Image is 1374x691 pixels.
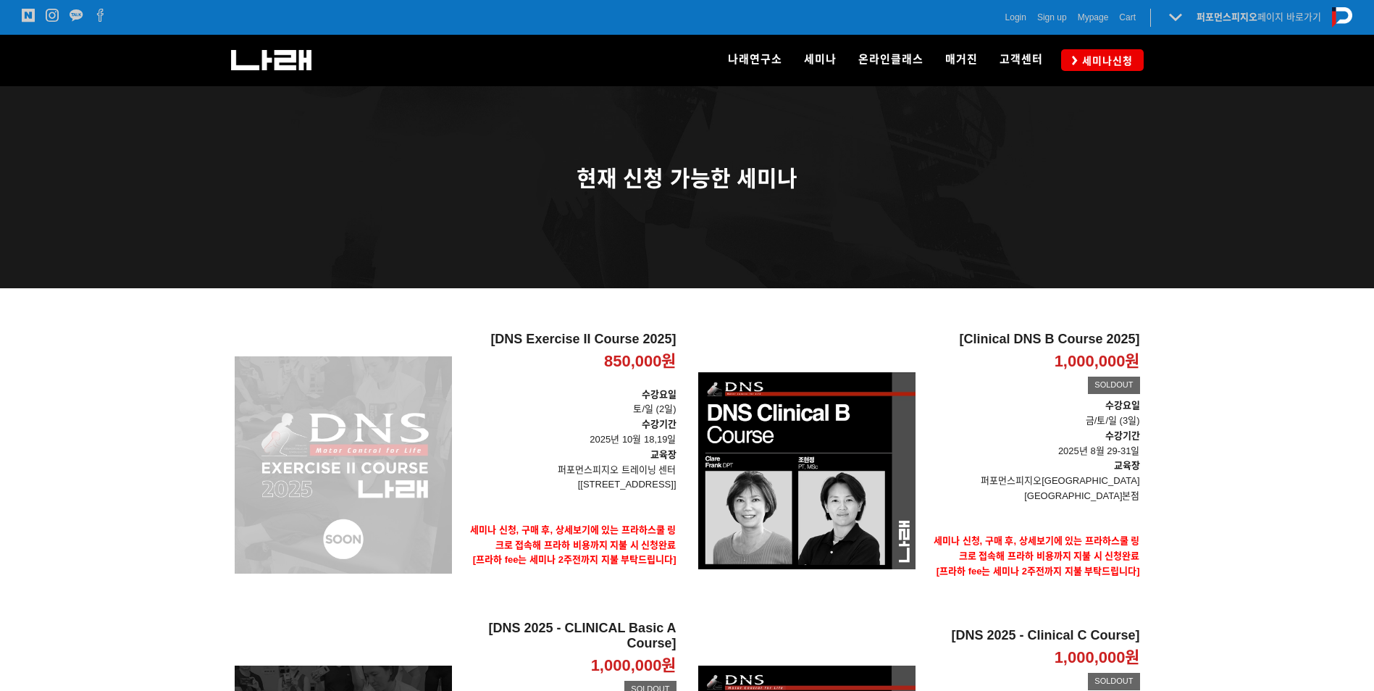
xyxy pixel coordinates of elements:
[945,53,978,66] span: 매거진
[937,566,1140,577] span: [프라하 fee는 세미나 2주전까지 지불 부탁드립니다]
[926,332,1140,609] a: [Clinical DNS B Course 2025] 1,000,000원 SOLDOUT 수강요일금/토/일 (3일)수강기간 2025년 8월 29-31일교육장퍼포먼스피지오[GEOG...
[728,53,782,66] span: 나래연구소
[1197,12,1321,22] a: 퍼포먼스피지오페이지 바로가기
[1078,10,1109,25] a: Mypage
[650,449,676,460] strong: 교육장
[463,388,676,418] p: 토/일 (2일)
[1088,377,1139,394] div: SOLDOUT
[1197,12,1257,22] strong: 퍼포먼스피지오
[1055,351,1140,372] p: 1,000,000원
[604,351,676,372] p: 850,000원
[989,35,1054,85] a: 고객센터
[463,463,676,478] p: 퍼포먼스피지오 트레이닝 센터
[1000,53,1043,66] span: 고객센터
[1088,673,1139,690] div: SOLDOUT
[1119,10,1136,25] a: Cart
[473,554,676,565] span: [프라하 fee는 세미나 2주전까지 지불 부탁드립니다]
[642,419,676,430] strong: 수강기간
[463,477,676,493] p: [[STREET_ADDRESS]]
[926,332,1140,348] h2: [Clinical DNS B Course 2025]
[1037,10,1067,25] a: Sign up
[642,389,676,400] strong: 수강요일
[1061,49,1144,70] a: 세미나신청
[934,35,989,85] a: 매거진
[926,474,1140,504] p: 퍼포먼스피지오[GEOGRAPHIC_DATA] [GEOGRAPHIC_DATA]본점
[804,53,837,66] span: 세미나
[1105,430,1140,441] strong: 수강기간
[463,417,676,448] p: 2025년 10월 18,19일
[463,332,676,348] h2: [DNS Exercise II Course 2025]
[717,35,793,85] a: 나래연구소
[1055,648,1140,669] p: 1,000,000원
[1105,400,1140,411] strong: 수강요일
[926,414,1140,429] p: 금/토/일 (3일)
[463,332,676,598] a: [DNS Exercise II Course 2025] 850,000원 수강요일토/일 (2일)수강기간 2025년 10월 18,19일교육장퍼포먼스피지오 트레이닝 센터[[STREE...
[926,628,1140,644] h2: [DNS 2025 - Clinical C Course]
[463,621,676,652] h2: [DNS 2025 - CLINICAL Basic A Course]
[858,53,923,66] span: 온라인클래스
[934,535,1140,561] strong: 세미나 신청, 구매 후, 상세보기에 있는 프라하스쿨 링크로 접속해 프라하 비용까지 지불 시 신청완료
[1078,54,1133,68] span: 세미나신청
[793,35,847,85] a: 세미나
[847,35,934,85] a: 온라인클래스
[1005,10,1026,25] a: Login
[1114,460,1140,471] strong: 교육장
[577,167,797,190] span: 현재 신청 가능한 세미나
[470,524,676,550] strong: 세미나 신청, 구매 후, 상세보기에 있는 프라하스쿨 링크로 접속해 프라하 비용까지 지불 시 신청완료
[591,656,676,677] p: 1,000,000원
[926,429,1140,459] p: 2025년 8월 29-31일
